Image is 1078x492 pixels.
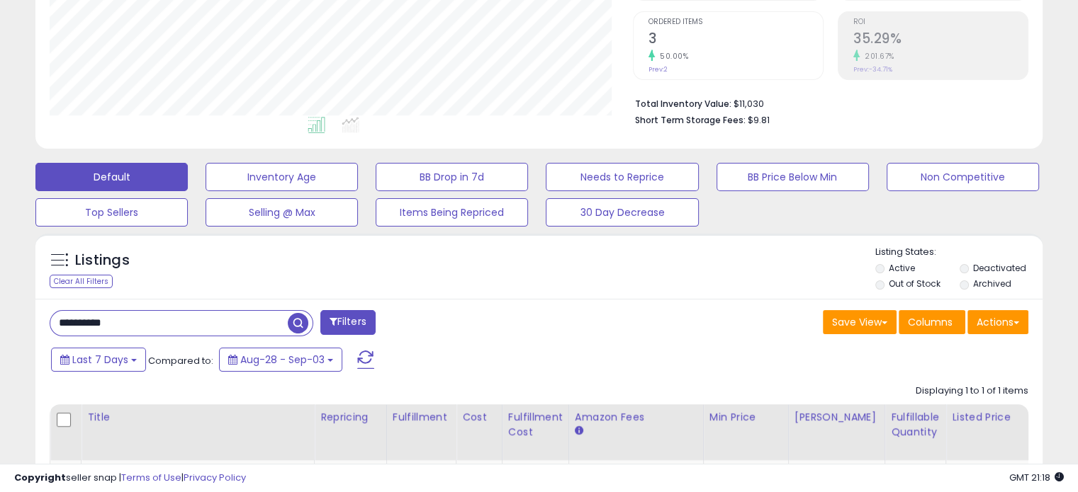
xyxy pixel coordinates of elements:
div: [PERSON_NAME] [795,410,879,425]
b: Short Term Storage Fees: [635,114,746,126]
p: Listing States: [875,246,1043,259]
button: Columns [899,310,965,334]
h2: 35.29% [853,30,1028,50]
button: Default [35,163,188,191]
b: Total Inventory Value: [635,98,731,110]
small: Amazon Fees. [575,425,583,437]
label: Archived [972,278,1011,290]
label: Out of Stock [889,278,941,290]
span: 2025-09-11 21:18 GMT [1009,471,1064,484]
button: Save View [823,310,897,334]
div: Min Price [709,410,782,425]
button: Last 7 Days [51,348,146,372]
div: seller snap | | [14,471,246,485]
span: ROI [853,18,1028,26]
div: Repricing [320,410,381,425]
label: Deactivated [972,262,1026,274]
button: Inventory Age [206,163,358,191]
small: 50.00% [655,51,688,62]
div: Fulfillment [393,410,450,425]
button: BB Drop in 7d [376,163,528,191]
h5: Listings [75,251,130,270]
span: Last 7 Days [72,353,128,367]
div: Cost [462,410,496,425]
button: Needs to Reprice [546,163,698,191]
div: Amazon Fees [575,410,697,425]
button: 30 Day Decrease [546,198,698,227]
a: Terms of Use [121,471,181,484]
div: Title [87,410,308,425]
button: Non Competitive [887,163,1039,191]
button: Items Being Repriced [376,198,528,227]
span: Columns [908,315,953,329]
button: Filters [320,310,376,335]
button: Actions [967,310,1028,334]
div: Displaying 1 to 1 of 1 items [916,384,1028,398]
span: $9.81 [748,113,770,127]
h2: 3 [649,30,823,50]
a: Privacy Policy [184,471,246,484]
div: Fulfillment Cost [508,410,563,440]
div: Clear All Filters [50,275,113,288]
button: Aug-28 - Sep-03 [219,348,342,372]
button: Top Sellers [35,198,188,227]
div: Fulfillable Quantity [891,410,940,440]
label: Active [889,262,915,274]
span: Aug-28 - Sep-03 [240,353,325,367]
small: 201.67% [860,51,894,62]
small: Prev: 2 [649,65,668,74]
span: Ordered Items [649,18,823,26]
button: Selling @ Max [206,198,358,227]
div: Listed Price [952,410,1074,425]
button: BB Price Below Min [717,163,869,191]
small: Prev: -34.71% [853,65,892,74]
li: $11,030 [635,94,1018,111]
strong: Copyright [14,471,66,484]
span: Compared to: [148,354,213,367]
